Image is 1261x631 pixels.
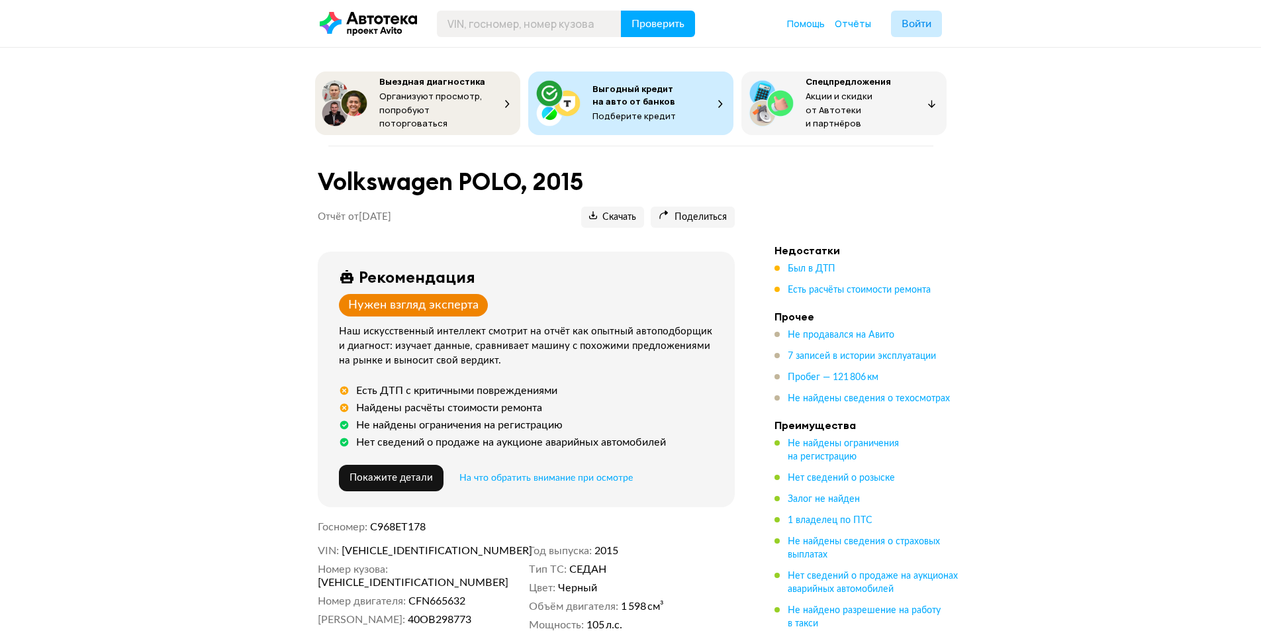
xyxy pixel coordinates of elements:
span: Организуют просмотр, попробуют поторговаться [379,90,483,129]
span: Нет сведений о розыске [788,473,895,483]
h4: Преимущества [774,418,960,432]
span: Не найдено разрешение на работу в такси [788,606,941,628]
dt: Номер двигателя [318,595,406,608]
span: СFN665632 [408,595,465,608]
span: 7 записей в истории эксплуатации [788,352,936,361]
h1: Volkswagen POLO, 2015 [318,168,735,196]
span: Покажите детали [350,473,433,483]
div: Наш искусственный интеллект смотрит на отчёт как опытный автоподборщик и диагност: изучает данные... [339,324,719,368]
span: Есть расчёты стоимости ремонта [788,285,931,295]
dt: VIN [318,544,339,558]
span: Залог не найден [788,495,860,504]
dt: Год выпуска [529,544,592,558]
button: СпецпредложенияАкции и скидки от Автотеки и партнёров [741,72,947,135]
span: Не найдены ограничения на регистрацию [788,439,899,461]
div: Нет сведений о продаже на аукционе аварийных автомобилей [356,436,666,449]
span: [VEHICLE_IDENTIFICATION_NUMBER] [342,544,494,558]
div: Есть ДТП с критичными повреждениями [356,384,557,397]
span: СЕДАН [569,563,606,576]
span: Не продавался на Авито [788,330,894,340]
span: Проверить [631,19,684,29]
button: Поделиться [651,207,735,228]
dt: Номер кузова [318,563,388,576]
button: Выездная диагностикаОрганизуют просмотр, попробуют поторговаться [315,72,520,135]
span: Выездная диагностика [379,75,485,87]
dt: Цвет [529,581,555,595]
span: Подберите кредит [592,110,676,122]
span: Акции и скидки от Автотеки и партнёров [806,90,872,129]
div: Рекомендация [359,267,475,286]
p: Отчёт от [DATE] [318,211,391,224]
div: Не найдены ограничения на регистрацию [356,418,563,432]
input: VIN, госномер, номер кузова [437,11,622,37]
span: Войти [902,19,931,29]
span: Нет сведений о продаже на аукционах аварийных автомобилей [788,571,958,594]
button: Выгодный кредит на авто от банковПодберите кредит [528,72,733,135]
a: Отчёты [835,17,871,30]
h4: Недостатки [774,244,960,257]
span: Скачать [589,211,636,224]
h4: Прочее [774,310,960,323]
dt: Объём двигателя [529,600,618,613]
span: [VEHICLE_IDENTIFICATION_NUMBER] [318,576,470,589]
span: Не найдены сведения о техосмотрах [788,394,950,403]
span: 40ОВ298773 [408,613,471,626]
dt: [PERSON_NAME] [318,613,405,626]
button: Покажите детали [339,465,444,491]
button: Скачать [581,207,644,228]
dt: Госномер [318,520,367,534]
div: Найдены расчёты стоимости ремонта [356,401,542,414]
a: Помощь [787,17,825,30]
span: Черный [558,581,597,595]
span: Пробег — 121 806 км [788,373,878,382]
span: 1 598 см³ [621,600,664,613]
span: Был в ДТП [788,264,835,273]
span: Поделиться [659,211,727,224]
button: Проверить [621,11,695,37]
span: Выгодный кредит на авто от банков [592,83,675,107]
span: С968ЕТ178 [370,522,426,532]
span: Спецпредложения [806,75,891,87]
div: Нужен взгляд эксперта [348,298,479,313]
span: На что обратить внимание при осмотре [459,473,633,483]
span: 1 владелец по ПТС [788,516,872,525]
span: 2015 [594,544,618,558]
span: Не найдены сведения о страховых выплатах [788,537,940,559]
button: Войти [891,11,942,37]
dt: Тип ТС [529,563,567,576]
